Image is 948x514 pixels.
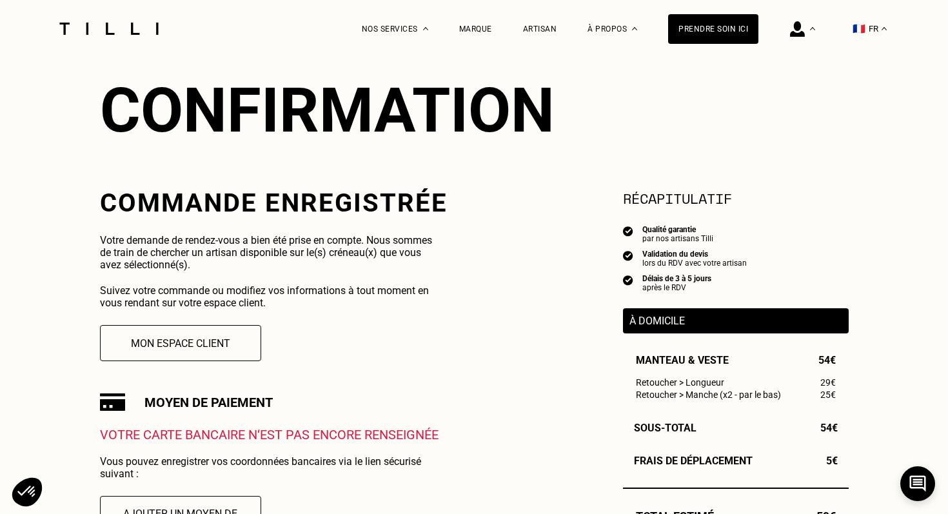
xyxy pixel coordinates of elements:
div: Qualité garantie [642,225,713,234]
span: 5€ [826,455,838,467]
img: icône connexion [790,21,805,37]
section: Récapitulatif [623,188,849,209]
div: après le RDV [642,283,711,292]
p: Votre carte bancaire n‘est pas encore renseignée [100,427,448,442]
img: Menu déroulant [423,27,428,30]
h2: Commande enregistrée [100,188,448,218]
p: Votre demande de rendez-vous a bien été prise en compte. Nous sommes de train de chercher un arti... [100,234,444,271]
img: Menu déroulant à propos [632,27,637,30]
div: Frais de déplacement [623,455,849,467]
span: 25€ [820,390,836,400]
a: Artisan [523,25,557,34]
span: 54€ [818,354,836,366]
img: menu déroulant [882,27,887,30]
p: Vous pouvez enregistrer vos coordonnées bancaires via le lien sécurisé suivant : [100,455,444,480]
img: Menu déroulant [810,27,815,30]
span: Retoucher > Manche (x2 - par le bas) [636,390,781,400]
div: lors du RDV avec votre artisan [642,259,747,268]
a: Prendre soin ici [668,14,758,44]
span: Manteau & veste [636,354,729,366]
span: 🇫🇷 [853,23,865,35]
p: À domicile [629,315,842,327]
div: Sous-Total [623,422,849,434]
div: Confirmation [100,74,849,146]
img: Carte bancaire [100,393,125,411]
button: Mon espace client [100,325,261,361]
span: 54€ [820,422,838,434]
h3: Moyen de paiement [144,395,273,410]
span: 29€ [820,377,836,388]
img: icon list info [623,250,633,261]
a: Marque [459,25,492,34]
span: Retoucher > Longueur [636,377,724,388]
img: icon list info [623,274,633,286]
p: Suivez votre commande ou modifiez vos informations à tout moment en vous rendant sur votre espace... [100,284,444,309]
img: icon list info [623,225,633,237]
div: Validation du devis [642,250,747,259]
div: par nos artisans Tilli [642,234,713,243]
div: Délais de 3 à 5 jours [642,274,711,283]
img: Logo du service de couturière Tilli [55,23,163,35]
